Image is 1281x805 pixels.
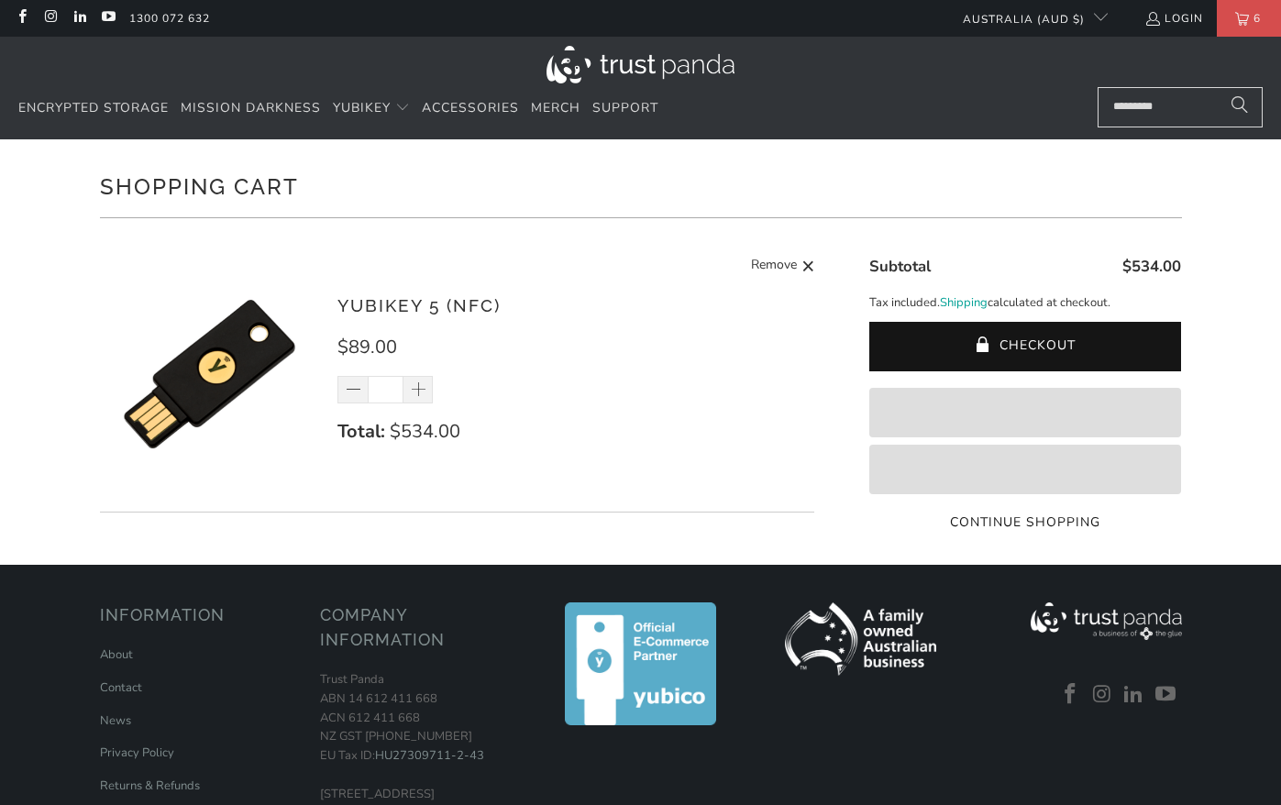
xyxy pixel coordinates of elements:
a: Trust Panda Australia on LinkedIn [1121,683,1148,707]
span: $89.00 [337,335,397,359]
a: Remove [751,255,815,278]
a: HU27309711-2-43 [375,747,484,764]
a: News [100,712,131,729]
a: Trust Panda Australia on Instagram [42,11,58,26]
a: Trust Panda Australia on LinkedIn [72,11,87,26]
button: Checkout [869,322,1181,371]
a: YubiKey 5 (NFC) [337,295,501,315]
a: Trust Panda Australia on YouTube [100,11,116,26]
a: Returns & Refunds [100,777,200,794]
span: Accessories [422,99,519,116]
span: $534.00 [1122,256,1181,277]
img: Trust Panda Australia [547,46,734,83]
input: Search... [1098,87,1263,127]
a: Accessories [422,87,519,130]
span: $534.00 [390,419,460,444]
a: Merch [531,87,580,130]
a: Mission Darkness [181,87,321,130]
h1: Shopping Cart [100,167,1182,204]
a: Trust Panda Australia on Facebook [14,11,29,26]
img: YubiKey 5 (NFC) [100,264,320,484]
span: Merch [531,99,580,116]
a: Trust Panda Australia on Instagram [1088,683,1116,707]
a: Trust Panda Australia on Facebook [1057,683,1085,707]
a: About [100,646,133,663]
button: Search [1217,87,1263,127]
a: Login [1144,8,1203,28]
span: Subtotal [869,256,931,277]
a: Shipping [940,293,988,313]
a: Contact [100,679,142,696]
nav: Translation missing: en.navigation.header.main_nav [18,87,658,130]
a: Privacy Policy [100,744,174,761]
span: Encrypted Storage [18,99,169,116]
p: Tax included. calculated at checkout. [869,293,1181,313]
span: Support [592,99,658,116]
span: Mission Darkness [181,99,321,116]
span: YubiKey [333,99,391,116]
a: Trust Panda Australia on YouTube [1153,683,1180,707]
a: Continue Shopping [869,513,1181,533]
a: Encrypted Storage [18,87,169,130]
strong: Total: [337,419,385,444]
summary: YubiKey [333,87,410,130]
a: 1300 072 632 [129,8,210,28]
span: Remove [751,255,797,278]
a: Support [592,87,658,130]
